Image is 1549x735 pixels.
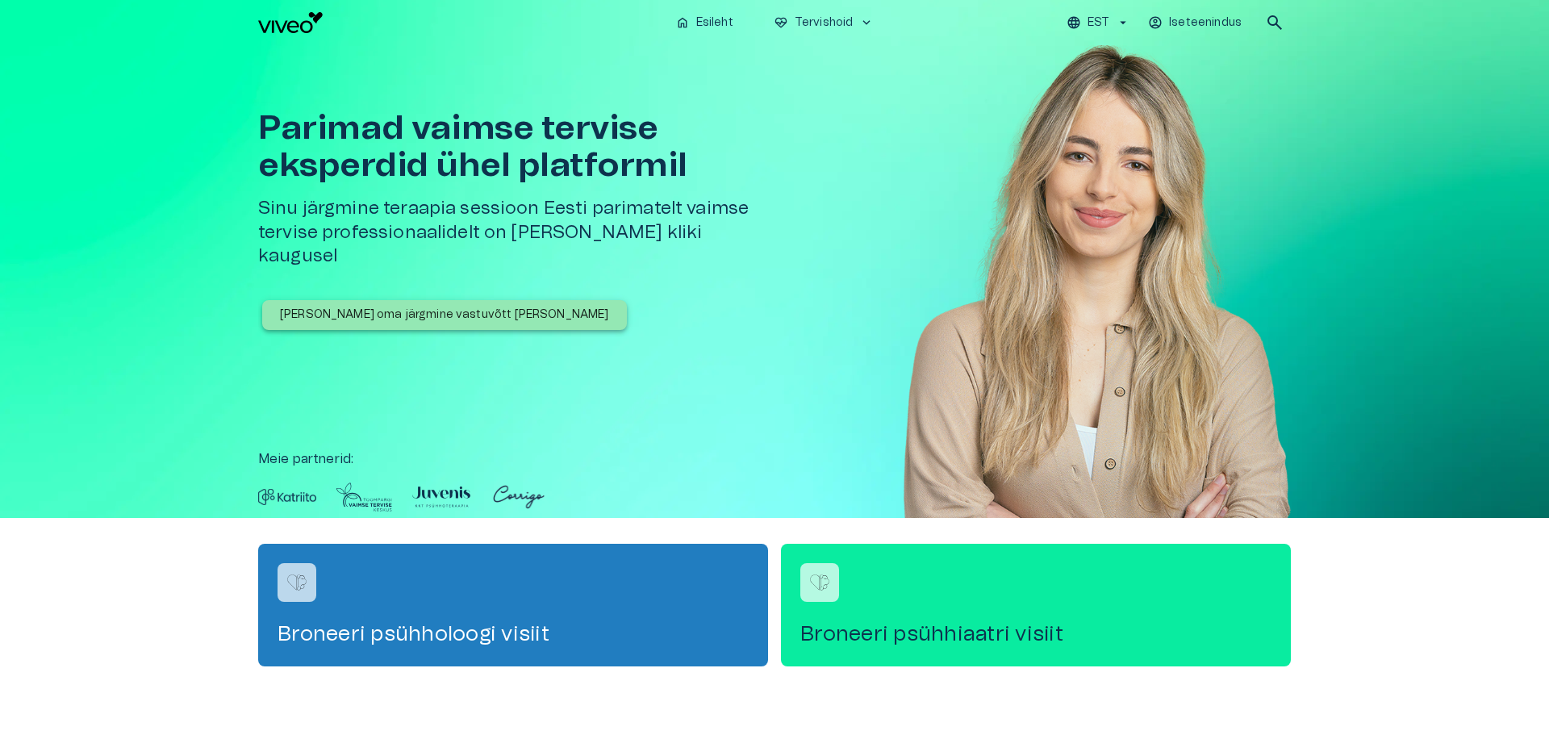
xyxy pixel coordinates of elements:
[904,45,1291,566] img: Woman smiling
[767,11,881,35] button: ecg_heartTervishoidkeyboard_arrow_down
[1146,11,1246,35] button: Iseteenindus
[1265,13,1284,32] span: search
[1088,15,1109,31] p: EST
[795,15,854,31] p: Tervishoid
[258,12,662,33] a: Navigate to homepage
[258,110,781,184] h1: Parimad vaimse tervise eksperdid ühel platformil
[258,12,323,33] img: Viveo logo
[800,621,1271,647] h4: Broneeri psühhiaatri visiit
[258,482,316,512] img: Partner logo
[280,307,609,324] p: [PERSON_NAME] oma järgmine vastuvõtt [PERSON_NAME]
[258,449,1291,469] p: Meie partnerid :
[278,621,749,647] h4: Broneeri psühholoogi visiit
[781,544,1291,666] a: Navigate to service booking
[675,15,690,30] span: home
[669,11,741,35] button: homeEsileht
[336,482,393,512] img: Partner logo
[412,482,470,512] img: Partner logo
[1064,11,1133,35] button: EST
[696,15,733,31] p: Esileht
[490,482,548,512] img: Partner logo
[1169,15,1242,31] p: Iseteenindus
[262,300,627,330] button: [PERSON_NAME] oma järgmine vastuvõtt [PERSON_NAME]
[258,544,768,666] a: Navigate to service booking
[774,15,788,30] span: ecg_heart
[1259,6,1291,39] button: open search modal
[258,197,781,268] h5: Sinu järgmine teraapia sessioon Eesti parimatelt vaimse tervise professionaalidelt on [PERSON_NAM...
[808,570,832,595] img: Broneeri psühhiaatri visiit logo
[859,15,874,30] span: keyboard_arrow_down
[285,570,309,595] img: Broneeri psühholoogi visiit logo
